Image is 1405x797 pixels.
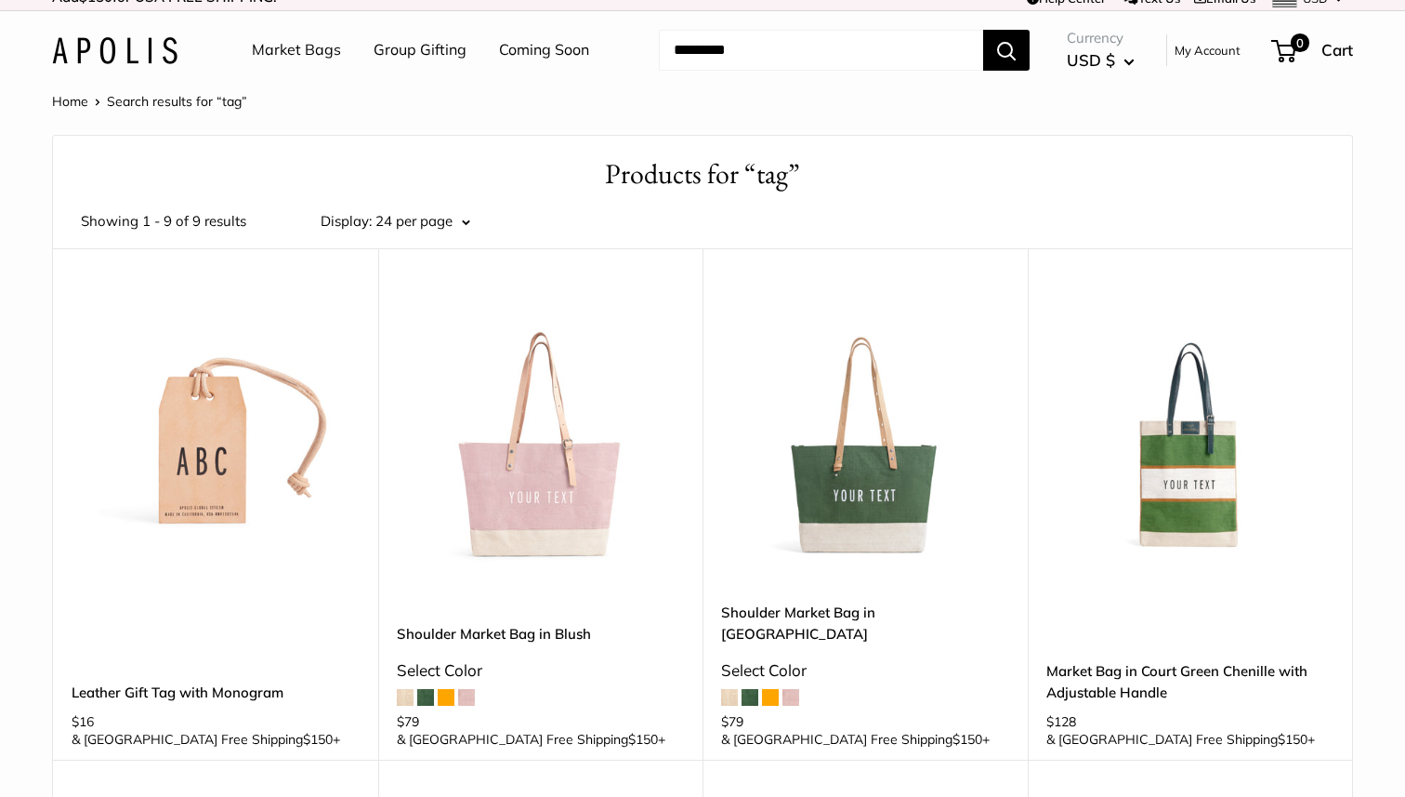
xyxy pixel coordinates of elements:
[52,37,177,64] img: Apolis
[374,36,466,64] a: Group Gifting
[1046,295,1334,583] img: description_Our very first Chenille-Jute Market bag
[1067,50,1115,70] span: USD $
[81,208,246,234] span: Showing 1 - 9 of 9 results
[72,713,94,730] span: $16
[397,733,665,746] span: & [GEOGRAPHIC_DATA] Free Shipping +
[628,731,658,748] span: $150
[659,30,983,71] input: Search...
[1175,39,1241,61] a: My Account
[252,36,341,64] a: Market Bags
[397,295,685,583] img: Shoulder Market Bag in Blush
[81,154,1324,194] h1: Products for “tag”
[1046,733,1315,746] span: & [GEOGRAPHIC_DATA] Free Shipping +
[72,682,360,703] a: Leather Gift Tag with Monogram
[721,295,1009,583] a: Shoulder Market Bag in Field GreenShoulder Market Bag in Field Green
[107,93,247,110] span: Search results for “tag”
[321,208,372,234] label: Display:
[1046,713,1076,730] span: $128
[983,30,1030,71] button: Search
[303,731,333,748] span: $150
[72,295,360,583] a: description_Make it yours with custom printed textdescription_3mm thick, vegetable tanned America...
[1046,295,1334,583] a: description_Our very first Chenille-Jute Market bagMarket Bag in Court Green Chenille with Adjust...
[952,731,982,748] span: $150
[52,89,247,113] nav: Breadcrumb
[721,295,1009,583] img: Shoulder Market Bag in Field Green
[721,656,1009,685] div: Select Color
[1278,731,1307,748] span: $150
[1067,25,1135,51] span: Currency
[1291,33,1309,52] span: 0
[397,713,419,730] span: $79
[397,623,685,644] a: Shoulder Market Bag in Blush
[721,733,990,746] span: & [GEOGRAPHIC_DATA] Free Shipping +
[397,656,685,685] div: Select Color
[721,602,1009,645] a: Shoulder Market Bag in [GEOGRAPHIC_DATA]
[1046,660,1334,704] a: Market Bag in Court Green Chenille with Adjustable Handle
[375,208,470,234] button: 24 per page
[721,713,743,730] span: $79
[375,212,453,230] span: 24 per page
[397,295,685,583] a: Shoulder Market Bag in BlushShoulder Market Bag in Blush
[1321,40,1353,60] span: Cart
[1273,35,1353,65] a: 0 Cart
[1067,46,1135,75] button: USD $
[72,295,360,583] img: description_Make it yours with custom printed text
[499,36,589,64] a: Coming Soon
[72,733,340,746] span: & [GEOGRAPHIC_DATA] Free Shipping +
[52,93,88,110] a: Home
